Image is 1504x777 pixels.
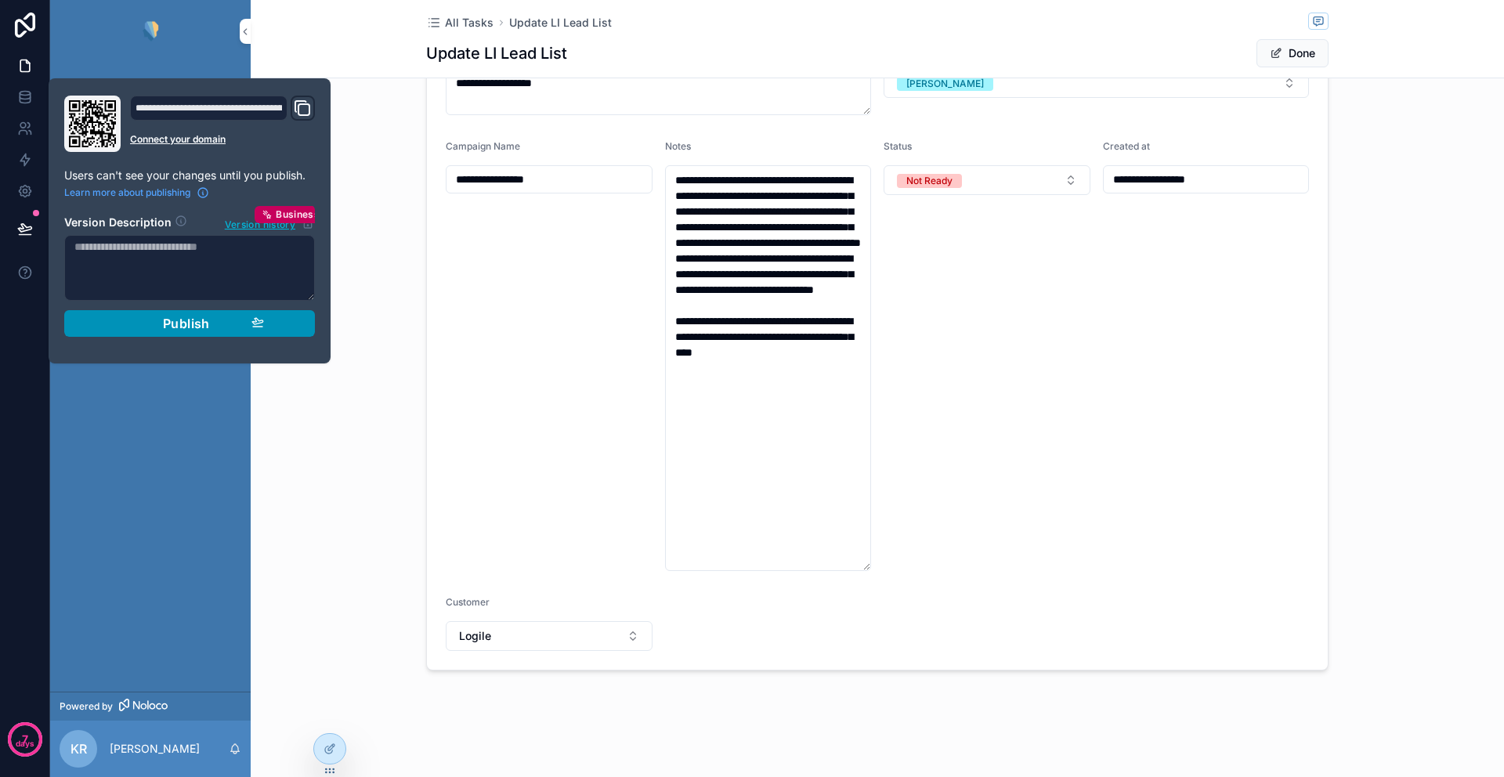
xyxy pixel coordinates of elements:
[884,68,1309,98] button: Select Button
[16,738,34,750] p: days
[459,628,491,644] span: Logile
[445,15,493,31] span: All Tasks
[276,208,320,221] span: Business
[110,741,200,757] p: [PERSON_NAME]
[60,700,113,713] span: Powered by
[22,732,28,747] p: 7
[50,63,251,373] div: scrollable content
[906,77,984,91] div: [PERSON_NAME]
[1256,39,1329,67] button: Done
[70,739,87,758] span: KR
[64,186,190,199] span: Learn more about publishing
[64,168,315,183] p: Users can't see your changes until you publish.
[224,215,315,232] button: Version historyBusiness
[426,15,493,31] a: All Tasks
[884,140,912,152] span: Status
[509,15,612,31] a: Update LI Lead List
[163,316,210,331] span: Publish
[446,621,653,651] button: Select Button
[446,596,490,608] span: Customer
[50,692,251,721] a: Powered by
[130,96,315,152] div: Domain and Custom Link
[906,174,953,188] div: Not Ready
[64,186,209,199] a: Learn more about publishing
[60,74,241,102] a: App Setup
[64,215,172,232] h2: Version Description
[139,19,162,44] img: App logo
[64,310,315,337] button: Publish
[1103,140,1150,152] span: Created at
[130,133,315,146] a: Connect your domain
[665,140,691,152] span: Notes
[225,215,295,231] span: Version history
[897,75,993,91] button: Unselect BHAIRAV_MEHTA
[884,165,1090,195] button: Select Button
[426,42,567,64] h1: Update LI Lead List
[446,140,520,152] span: Campaign Name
